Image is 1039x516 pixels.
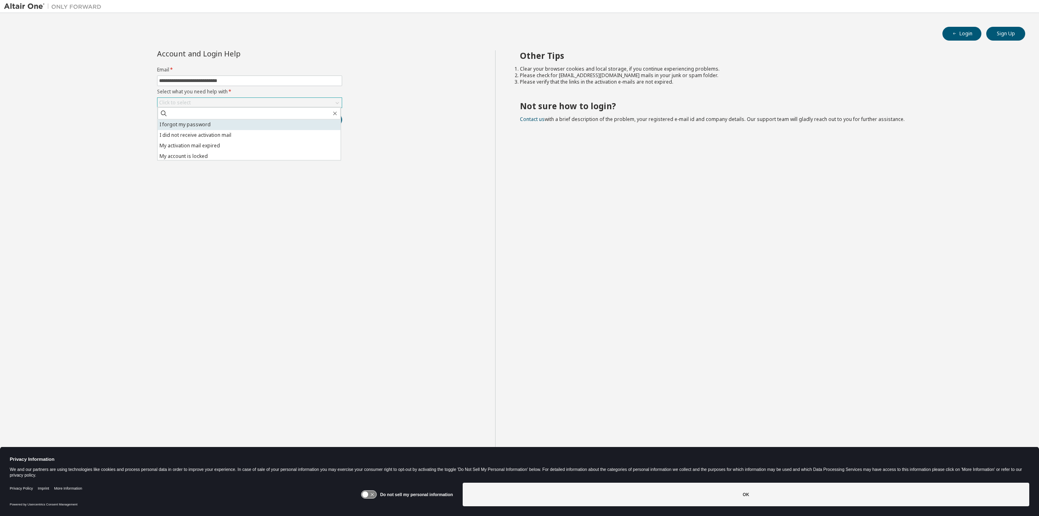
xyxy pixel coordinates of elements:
button: Login [942,27,981,41]
button: Sign Up [986,27,1025,41]
div: Click to select [159,99,191,106]
div: Click to select [157,98,342,108]
li: Please verify that the links in the activation e-mails are not expired. [520,79,1011,85]
li: Clear your browser cookies and local storage, if you continue experiencing problems. [520,66,1011,72]
label: Select what you need help with [157,89,342,95]
a: Contact us [520,116,545,123]
li: Please check for [EMAIL_ADDRESS][DOMAIN_NAME] mails in your junk or spam folder. [520,72,1011,79]
li: I forgot my password [157,119,341,130]
div: Account and Login Help [157,50,305,57]
h2: Not sure how to login? [520,101,1011,111]
h2: Other Tips [520,50,1011,61]
img: Altair One [4,2,106,11]
span: with a brief description of the problem, your registered e-mail id and company details. Our suppo... [520,116,905,123]
label: Email [157,67,342,73]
